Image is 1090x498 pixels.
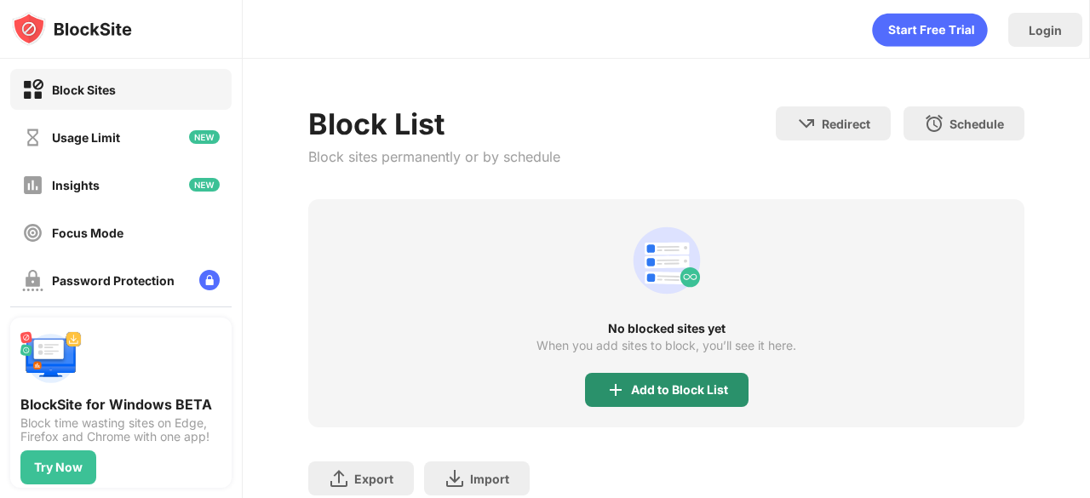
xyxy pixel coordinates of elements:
div: BlockSite for Windows BETA [20,396,221,413]
img: push-desktop.svg [20,328,82,389]
div: animation [872,13,988,47]
div: Block sites permanently or by schedule [308,148,560,165]
div: No blocked sites yet [308,322,1024,335]
img: focus-off.svg [22,222,43,243]
img: lock-menu.svg [199,270,220,290]
div: Usage Limit [52,130,120,145]
img: logo-blocksite.svg [12,12,132,46]
div: Insights [52,178,100,192]
div: Focus Mode [52,226,123,240]
img: block-on.svg [22,79,43,100]
img: time-usage-off.svg [22,127,43,148]
img: new-icon.svg [189,130,220,144]
div: Block Sites [52,83,116,97]
div: Add to Block List [631,383,728,397]
div: Block List [308,106,560,141]
div: Export [354,472,393,486]
div: Schedule [949,117,1004,131]
img: insights-off.svg [22,175,43,196]
div: Import [470,472,509,486]
div: When you add sites to block, you’ll see it here. [536,339,796,352]
img: new-icon.svg [189,178,220,192]
div: Block time wasting sites on Edge, Firefox and Chrome with one app! [20,416,221,444]
div: Redirect [822,117,870,131]
div: Password Protection [52,273,175,288]
div: Login [1029,23,1062,37]
div: Try Now [34,461,83,474]
div: animation [626,220,708,301]
img: password-protection-off.svg [22,270,43,291]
